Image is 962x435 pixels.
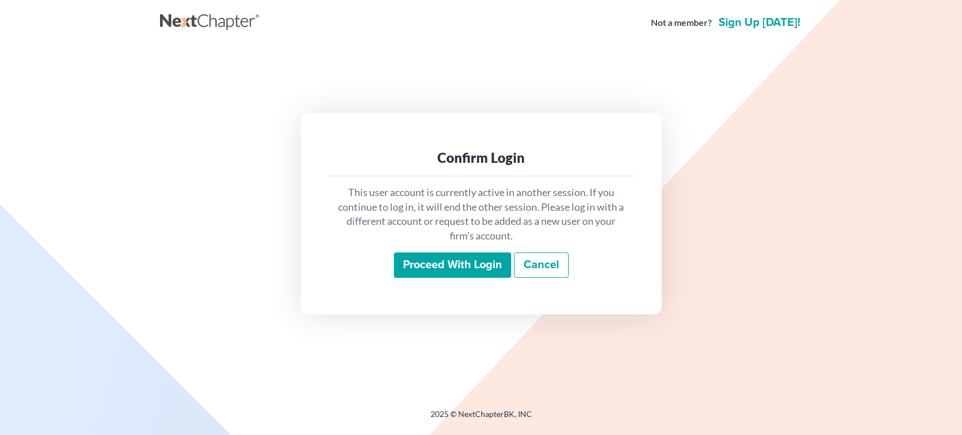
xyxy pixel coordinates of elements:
div: 2025 © NextChapterBK, INC [160,409,803,429]
div: Confirm Login [337,149,626,167]
a: Cancel [514,252,569,278]
strong: Not a member? [651,16,712,29]
p: This user account is currently active in another session. If you continue to log in, it will end ... [337,185,626,243]
a: Sign up [DATE]! [716,17,803,28]
input: Proceed with login [394,252,511,278]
